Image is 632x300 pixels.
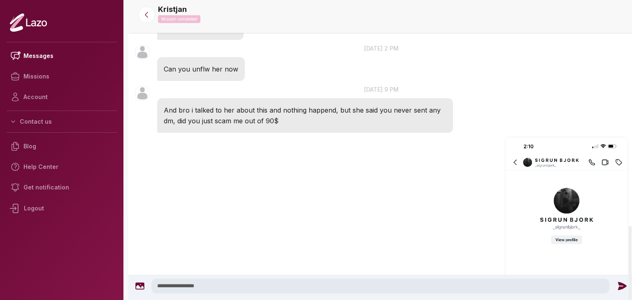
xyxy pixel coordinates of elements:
a: Messages [7,46,117,66]
p: And bro i talked to her about this and nothing happend, but she said you never sent any dm, did y... [164,105,446,126]
p: Mission completed [158,15,200,23]
a: Account [7,87,117,107]
a: Get notification [7,177,117,198]
p: Kristjan [158,4,187,15]
a: Missions [7,66,117,87]
button: Contact us [7,114,117,129]
div: Logout [7,198,117,219]
a: Help Center [7,157,117,177]
a: Blog [7,136,117,157]
p: Can you unflw her now [164,64,238,74]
